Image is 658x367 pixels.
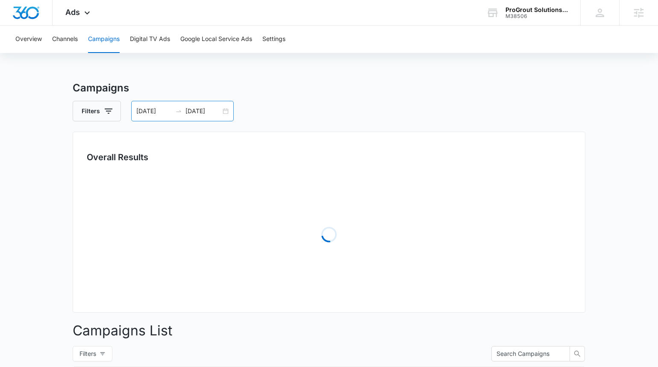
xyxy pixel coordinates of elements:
span: search [570,350,585,357]
button: Filters [73,101,121,121]
button: Channels [52,26,78,53]
input: Start date [136,106,172,116]
input: Search Campaigns [496,349,558,358]
h3: Overall Results [87,151,148,164]
h3: Campaigns [73,80,585,96]
div: account id [505,13,568,19]
span: swap-right [175,108,182,115]
button: Google Local Service Ads [180,26,252,53]
span: to [175,108,182,115]
button: Overview [15,26,42,53]
div: account name [505,6,568,13]
button: Digital TV Ads [130,26,170,53]
input: End date [185,106,221,116]
button: Settings [262,26,285,53]
span: Filters [79,349,96,358]
button: Campaigns [88,26,120,53]
button: search [570,346,585,361]
p: Campaigns List [73,320,585,341]
span: Ads [65,8,80,17]
button: Filters [73,346,112,361]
